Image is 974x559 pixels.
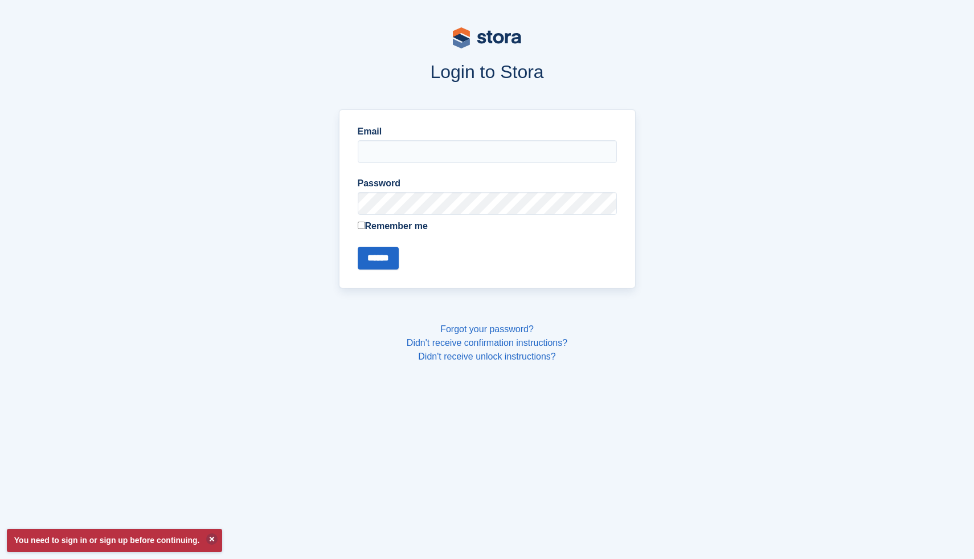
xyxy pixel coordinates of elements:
p: You need to sign in or sign up before continuing. [7,529,222,552]
img: stora-logo-53a41332b3708ae10de48c4981b4e9114cc0af31d8433b30ea865607fb682f29.svg [453,27,521,48]
a: Forgot your password? [440,324,534,334]
a: Didn't receive confirmation instructions? [407,338,567,348]
label: Remember me [358,219,617,233]
input: Remember me [358,222,365,229]
label: Password [358,177,617,190]
a: Didn't receive unlock instructions? [418,352,555,361]
label: Email [358,125,617,138]
h1: Login to Stora [121,62,853,82]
